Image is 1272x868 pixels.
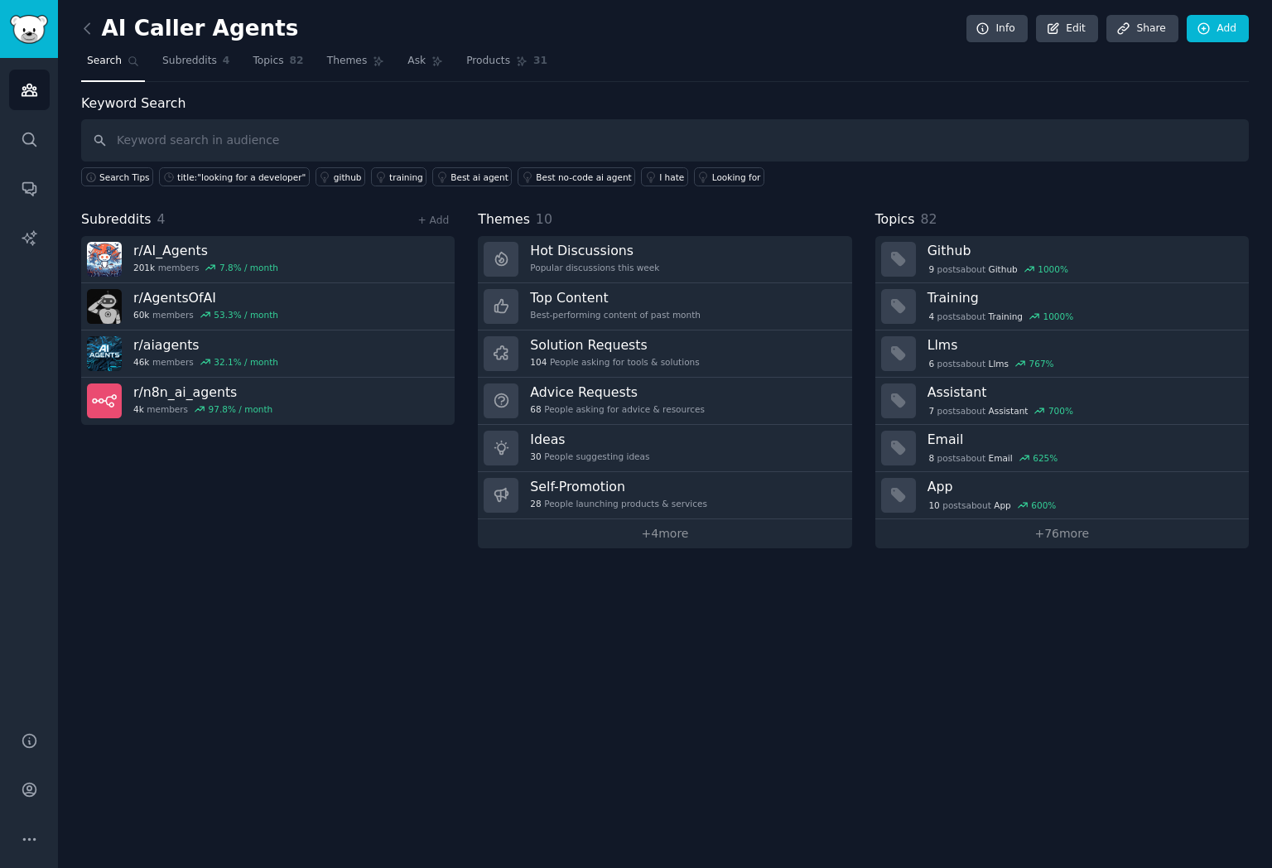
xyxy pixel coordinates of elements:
[81,210,152,230] span: Subreddits
[133,356,278,368] div: members
[209,403,273,415] div: 97.8 % / month
[478,236,851,283] a: Hot DiscussionsPopular discussions this week
[133,356,149,368] span: 46k
[253,54,283,69] span: Topics
[460,48,553,82] a: Products31
[87,242,122,277] img: AI_Agents
[641,167,688,186] a: I hate
[928,358,934,369] span: 6
[1038,263,1068,275] div: 1000 %
[536,171,631,183] div: Best no-code ai agent
[530,289,701,306] h3: Top Content
[530,498,707,509] div: People launching products & services
[927,403,1075,418] div: post s about
[87,383,122,418] img: n8n_ai_agents
[530,383,705,401] h3: Advice Requests
[530,403,541,415] span: 68
[530,356,547,368] span: 104
[927,289,1237,306] h3: Training
[81,16,298,42] h2: AI Caller Agents
[133,262,278,273] div: members
[536,211,552,227] span: 10
[518,167,635,186] a: Best no-code ai agent
[875,210,915,230] span: Topics
[133,309,278,321] div: members
[530,431,649,448] h3: Ideas
[530,356,699,368] div: People asking for tools & solutions
[327,54,368,69] span: Themes
[712,171,761,183] div: Looking for
[659,171,684,183] div: I hate
[533,54,547,69] span: 31
[81,48,145,82] a: Search
[530,262,659,273] div: Popular discussions this week
[389,171,423,183] div: training
[87,336,122,371] img: aiagents
[432,167,512,186] a: Best ai agent
[927,431,1237,448] h3: Email
[875,236,1249,283] a: Github9postsaboutGithub1000%
[927,478,1237,495] h3: App
[927,242,1237,259] h3: Github
[875,519,1249,548] a: +76more
[530,309,701,321] div: Best-performing content of past month
[133,383,272,401] h3: r/ n8n_ai_agents
[157,48,235,82] a: Subreddits4
[466,54,510,69] span: Products
[989,358,1009,369] span: Llms
[99,171,150,183] span: Search Tips
[219,262,278,273] div: 7.8 % / month
[989,263,1018,275] span: Github
[177,171,306,183] div: title:"looking for a developer"
[530,451,541,462] span: 30
[157,211,166,227] span: 4
[966,15,1028,43] a: Info
[927,336,1237,354] h3: Llms
[928,311,934,322] span: 4
[927,309,1075,324] div: post s about
[530,336,699,354] h3: Solution Requests
[10,15,48,44] img: GummySearch logo
[81,283,455,330] a: r/AgentsOfAI60kmembers53.3% / month
[928,499,939,511] span: 10
[530,242,659,259] h3: Hot Discussions
[989,311,1023,322] span: Training
[133,309,149,321] span: 60k
[321,48,391,82] a: Themes
[928,405,934,417] span: 7
[81,167,153,186] button: Search Tips
[530,498,541,509] span: 28
[133,262,155,273] span: 201k
[214,309,278,321] div: 53.3 % / month
[371,167,426,186] a: training
[87,54,122,69] span: Search
[417,215,449,226] a: + Add
[402,48,449,82] a: Ask
[247,48,309,82] a: Topics82
[928,452,934,464] span: 8
[1187,15,1249,43] a: Add
[81,330,455,378] a: r/aiagents46kmembers32.1% / month
[694,167,764,186] a: Looking for
[162,54,217,69] span: Subreddits
[81,95,185,111] label: Keyword Search
[478,472,851,519] a: Self-Promotion28People launching products & services
[290,54,304,69] span: 82
[81,119,1249,162] input: Keyword search in audience
[478,378,851,425] a: Advice Requests68People asking for advice & resources
[530,478,707,495] h3: Self-Promotion
[1033,452,1058,464] div: 625 %
[927,498,1058,513] div: post s about
[927,383,1237,401] h3: Assistant
[450,171,508,183] div: Best ai agent
[133,336,278,354] h3: r/ aiagents
[920,211,937,227] span: 82
[875,378,1249,425] a: Assistant7postsaboutAssistant700%
[1031,499,1056,511] div: 600 %
[927,356,1056,371] div: post s about
[316,167,365,186] a: github
[927,451,1059,465] div: post s about
[81,236,455,283] a: r/AI_Agents201kmembers7.8% / month
[223,54,230,69] span: 4
[407,54,426,69] span: Ask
